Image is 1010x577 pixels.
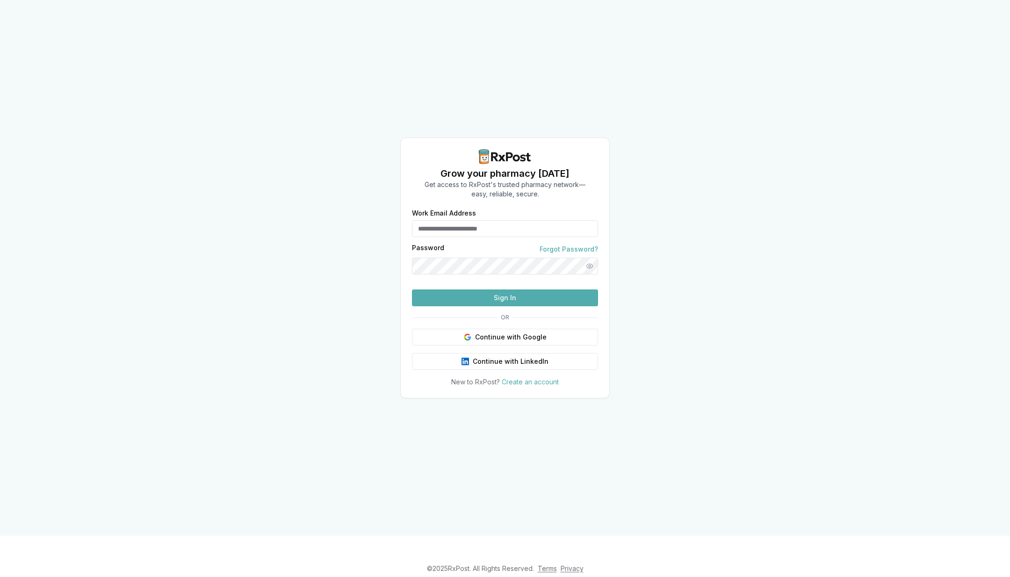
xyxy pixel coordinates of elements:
button: Sign In [412,289,598,306]
a: Create an account [502,378,559,386]
h1: Grow your pharmacy [DATE] [425,167,585,180]
button: Continue with Google [412,329,598,346]
span: OR [497,314,513,321]
p: Get access to RxPost's trusted pharmacy network— easy, reliable, secure. [425,180,585,199]
a: Privacy [561,564,584,572]
a: Forgot Password? [540,245,598,254]
img: Google [464,333,471,341]
img: LinkedIn [462,358,469,365]
img: RxPost Logo [475,149,535,164]
button: Continue with LinkedIn [412,353,598,370]
button: Show password [581,258,598,274]
label: Password [412,245,444,254]
span: New to RxPost? [451,378,500,386]
label: Work Email Address [412,210,598,216]
a: Terms [538,564,557,572]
